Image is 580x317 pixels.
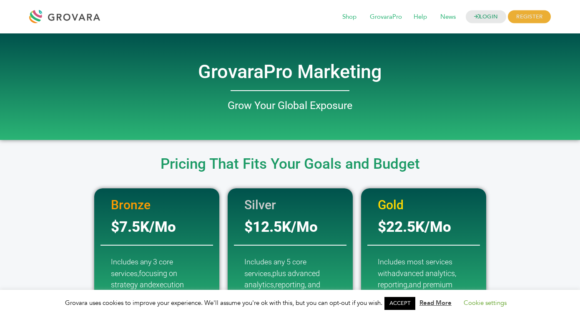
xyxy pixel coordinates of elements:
a: ACCEPT [384,297,415,310]
a: GrovaraPro [364,13,408,22]
span: Shop [336,9,362,25]
span: Grow Your Global Exposure [228,99,352,112]
h2: Silver [244,199,349,211]
h2: Bronze [111,199,215,211]
a: Shop [336,13,362,22]
a: Cookie settings [464,299,507,307]
span: advanced analytics, reporting, [378,269,456,289]
span: Includes most services with [378,258,452,278]
span: focusing on strategy and [111,269,177,289]
h2: Pricing That Fits Your Goals and Budget [53,157,528,171]
span: Grovara uses cookies to improve your experience. We'll assume you're ok with this, but you can op... [65,299,515,307]
a: Read More [419,299,452,307]
span: Includes any 5 core services, [244,258,306,278]
h2: $22.5K/Mo [378,220,482,234]
span: REGISTER [508,10,551,23]
span: News [434,9,462,25]
h2: GrovaraPro Marketing [53,63,528,81]
span: Includes any 3 core services, [111,258,173,278]
h2: $12.5K/Mo [244,220,349,234]
span: and premium tools. [378,280,452,300]
a: Help [408,13,433,22]
span: eporting, and premium tools. [244,280,320,300]
span: GrovaraPro [364,9,408,25]
span: Help [408,9,433,25]
h2: Gold [378,199,482,211]
a: News [434,13,462,22]
span: plus advanced analytics,r [244,269,320,289]
a: LOGIN [466,10,507,23]
h2: $7.5K/Mo [111,220,215,234]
